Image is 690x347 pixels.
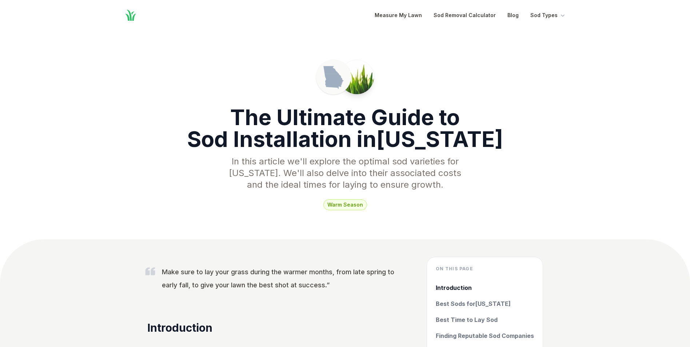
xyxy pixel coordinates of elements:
h2: Introduction [147,321,403,335]
a: Measure My Lawn [375,11,422,20]
h4: On this page [436,266,534,272]
p: Make sure to lay your grass during the warmer months, from late spring to early fall, to give you... [162,266,403,292]
button: Sod Types [530,11,566,20]
img: Picture of a patch of sod in Georgia [340,60,374,94]
a: Sod Removal Calculator [434,11,496,20]
a: Blog [507,11,519,20]
img: Georgia state outline [322,65,345,89]
a: Best Sods for[US_STATE] [436,299,534,308]
a: Introduction [436,283,534,292]
p: In this article we'll explore the optimal sod varieties for [US_STATE] . We'll also delve into th... [223,156,467,191]
a: Best Time to Lay Sod [436,315,534,324]
span: warm season [323,199,367,210]
a: Finding Reputable Sod Companies [436,331,534,340]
